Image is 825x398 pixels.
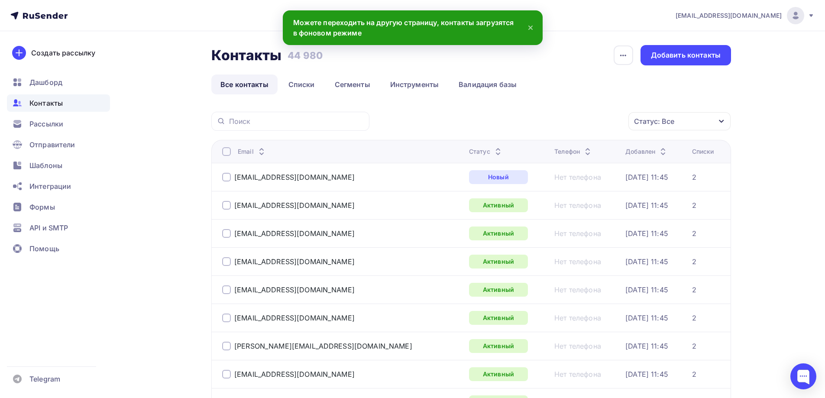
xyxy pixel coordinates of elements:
a: Инструменты [381,74,448,94]
div: Статус: Все [634,116,674,126]
a: [DATE] 11:45 [625,370,668,379]
a: [DATE] 11:45 [625,342,668,350]
div: [EMAIL_ADDRESS][DOMAIN_NAME] [234,370,355,379]
a: 2 [692,342,696,350]
div: Списки [692,147,714,156]
div: Нет телефона [554,201,601,210]
a: [EMAIL_ADDRESS][DOMAIN_NAME] [234,229,355,238]
a: Сегменты [326,74,379,94]
div: [DATE] 11:45 [625,229,668,238]
div: Добавить контакты [651,50,721,60]
span: Шаблоны [29,160,62,171]
div: Добавлен [625,147,668,156]
a: 2 [692,314,696,322]
a: Нет телефона [554,257,601,266]
div: Активный [469,283,528,297]
div: Создать рассылку [31,48,95,58]
button: Статус: Все [628,112,731,131]
a: [DATE] 11:45 [625,173,668,181]
div: Активный [469,198,528,212]
a: [EMAIL_ADDRESS][DOMAIN_NAME] [234,201,355,210]
a: [EMAIL_ADDRESS][DOMAIN_NAME] [234,314,355,322]
a: [DATE] 11:45 [625,257,668,266]
a: Списки [279,74,324,94]
input: Поиск [229,116,364,126]
div: Email [238,147,267,156]
span: API и SMTP [29,223,68,233]
a: Активный [469,227,528,240]
a: [DATE] 11:45 [625,285,668,294]
a: [DATE] 11:45 [625,201,668,210]
div: Активный [469,367,528,381]
a: Рассылки [7,115,110,133]
span: Помощь [29,243,59,254]
a: Нет телефона [554,314,601,322]
a: Нет телефона [554,285,601,294]
a: [PERSON_NAME][EMAIL_ADDRESS][DOMAIN_NAME] [234,342,412,350]
a: Все контакты [211,74,278,94]
div: Нет телефона [554,342,601,350]
a: Нет телефона [554,370,601,379]
a: Валидация базы [450,74,526,94]
a: 2 [692,285,696,294]
a: Нет телефона [554,229,601,238]
span: Формы [29,202,55,212]
a: Контакты [7,94,110,112]
a: 2 [692,201,696,210]
div: Телефон [554,147,593,156]
div: 2 [692,173,696,181]
span: Интеграции [29,181,71,191]
a: Отправители [7,136,110,153]
a: 2 [692,370,696,379]
div: Статус [469,147,503,156]
a: Новый [469,170,528,184]
span: Рассылки [29,119,63,129]
a: Дашборд [7,74,110,91]
a: Нет телефона [554,173,601,181]
h2: Контакты [211,47,281,64]
h3: 44 980 [288,49,323,61]
a: [EMAIL_ADDRESS][DOMAIN_NAME] [234,285,355,294]
span: Дашборд [29,77,62,87]
span: Контакты [29,98,63,108]
a: [EMAIL_ADDRESS][DOMAIN_NAME] [234,257,355,266]
div: [DATE] 11:45 [625,314,668,322]
a: Активный [469,339,528,353]
span: Telegram [29,374,60,384]
span: Отправители [29,139,75,150]
a: 2 [692,229,696,238]
a: Активный [469,311,528,325]
a: [EMAIL_ADDRESS][DOMAIN_NAME] [234,173,355,181]
span: [EMAIL_ADDRESS][DOMAIN_NAME] [676,11,782,20]
div: Активный [469,255,528,269]
a: Формы [7,198,110,216]
a: 2 [692,257,696,266]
